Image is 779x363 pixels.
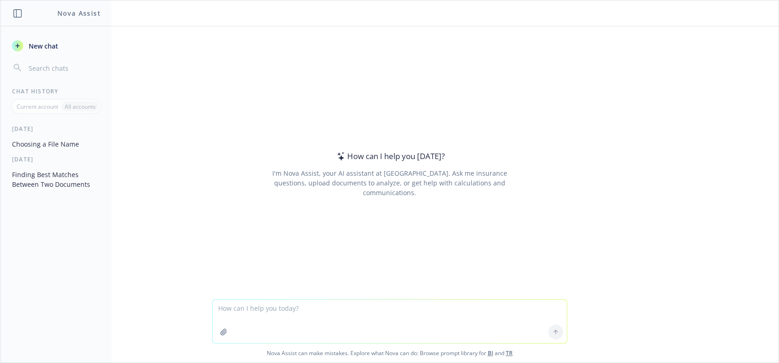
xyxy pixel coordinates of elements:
[1,155,111,163] div: [DATE]
[65,103,96,111] p: All accounts
[1,87,111,95] div: Chat History
[506,349,513,357] a: TR
[1,125,111,133] div: [DATE]
[488,349,493,357] a: BI
[8,167,104,192] button: Finding Best Matches Between Two Documents
[8,37,104,54] button: New chat
[334,150,445,162] div: How can I help you [DATE]?
[4,344,775,363] span: Nova Assist can make mistakes. Explore what Nova can do: Browse prompt library for and
[17,103,58,111] p: Current account
[27,41,58,51] span: New chat
[8,136,104,152] button: Choosing a File Name
[27,62,100,74] input: Search chats
[259,168,520,197] div: I'm Nova Assist, your AI assistant at [GEOGRAPHIC_DATA]. Ask me insurance questions, upload docum...
[57,8,101,18] h1: Nova Assist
